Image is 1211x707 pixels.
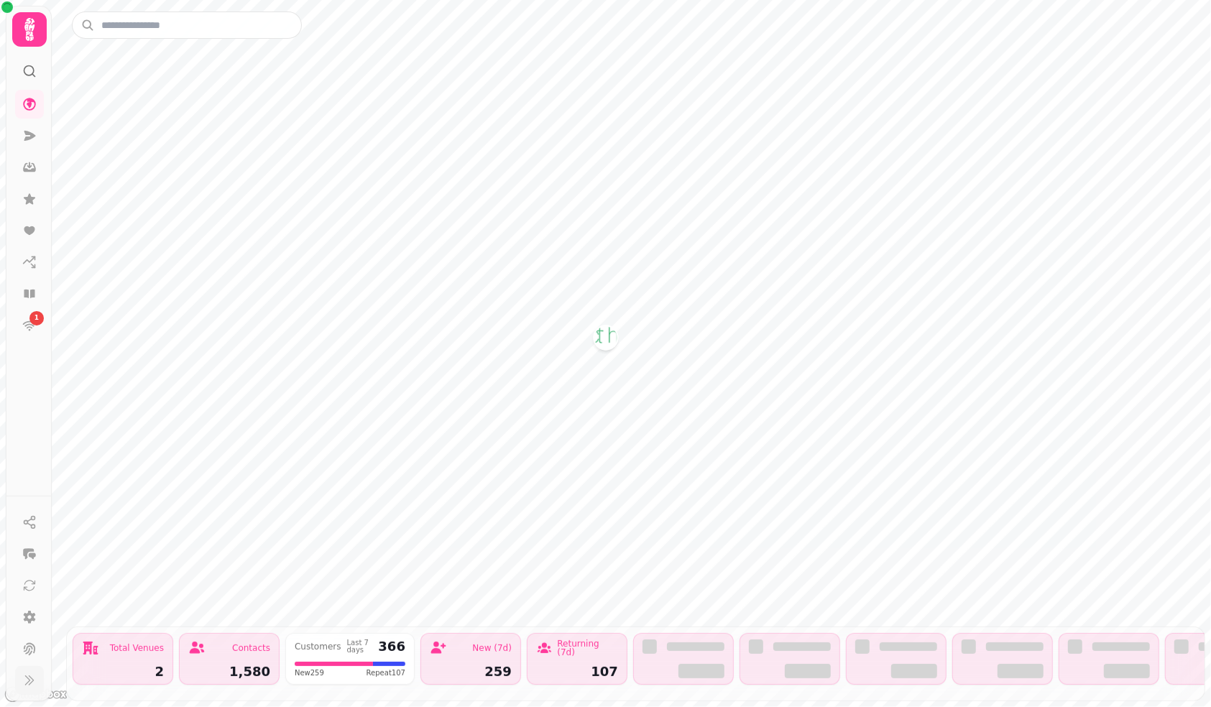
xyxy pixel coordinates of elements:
[110,644,164,652] div: Total Venues
[367,667,405,678] span: Repeat 107
[594,326,617,349] button: Project House
[430,665,512,678] div: 259
[232,644,270,652] div: Contacts
[82,665,164,678] div: 2
[188,665,270,678] div: 1,580
[34,313,39,323] span: 1
[15,311,44,340] a: 1
[557,639,618,657] div: Returning (7d)
[295,667,324,678] span: New 259
[536,665,618,678] div: 107
[594,326,617,353] div: Map marker
[378,640,405,653] div: 366
[472,644,512,652] div: New (7d)
[295,642,341,651] div: Customers
[4,686,68,703] a: Mapbox logo
[347,639,373,654] div: Last 7 days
